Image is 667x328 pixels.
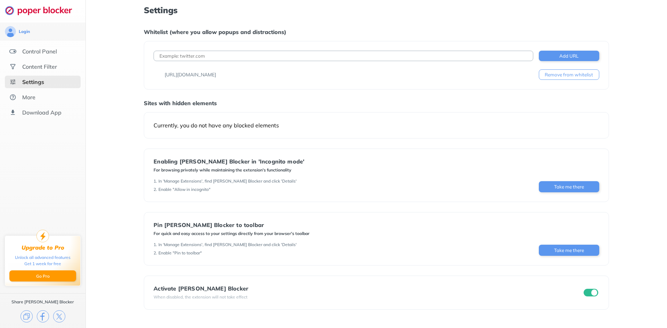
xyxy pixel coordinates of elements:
[5,6,80,15] img: logo-webpage.svg
[15,254,71,261] div: Unlock all advanced features
[154,51,533,61] input: Example: twitter.com
[9,78,16,85] img: settings-selected.svg
[158,187,211,192] div: Enable "Allow in incognito"
[154,231,310,236] div: For quick and easy access to your settings directly from your browser's toolbar
[22,78,44,85] div: Settings
[154,187,157,192] div: 2 .
[154,178,157,184] div: 1 .
[22,48,57,55] div: Control Panel
[22,109,61,116] div: Download App
[154,167,304,173] div: For browsing privately while maintaining the extension's functionality
[165,71,216,78] div: [URL][DOMAIN_NAME]
[22,94,35,101] div: More
[22,63,57,70] div: Content Filter
[539,181,599,192] button: Take me there
[37,310,49,322] img: facebook.svg
[154,294,248,300] div: When disabled, the extension will not take effect
[154,242,157,247] div: 1 .
[22,244,64,251] div: Upgrade to Pro
[9,48,16,55] img: features.svg
[9,270,76,281] button: Go Pro
[154,122,599,129] div: Currently, you do not have any blocked elements
[158,178,297,184] div: In 'Manage Extensions', find [PERSON_NAME] Blocker and click 'Details'
[154,222,310,228] div: Pin [PERSON_NAME] Blocker to toolbar
[539,51,599,61] button: Add URL
[154,72,159,77] img: favicons
[154,250,157,256] div: 2 .
[9,63,16,70] img: social.svg
[11,299,74,305] div: Share [PERSON_NAME] Blocker
[154,285,248,292] div: Activate [PERSON_NAME] Blocker
[9,94,16,101] img: about.svg
[20,310,33,322] img: copy.svg
[9,109,16,116] img: download-app.svg
[154,158,304,165] div: Enabling [PERSON_NAME] Blocker in 'Incognito mode'
[158,250,202,256] div: Enable "Pin to toolbar"
[539,245,599,256] button: Take me there
[158,242,297,247] div: In 'Manage Extensions', find [PERSON_NAME] Blocker and click 'Details'
[144,100,609,107] div: Sites with hidden elements
[36,230,49,242] img: upgrade-to-pro.svg
[24,261,61,267] div: Get 1 week for free
[144,6,609,15] h1: Settings
[144,28,609,35] div: Whitelist (where you allow popups and distractions)
[5,26,16,37] img: avatar.svg
[53,310,65,322] img: x.svg
[19,29,30,34] div: Login
[539,69,599,80] button: Remove from whitelist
